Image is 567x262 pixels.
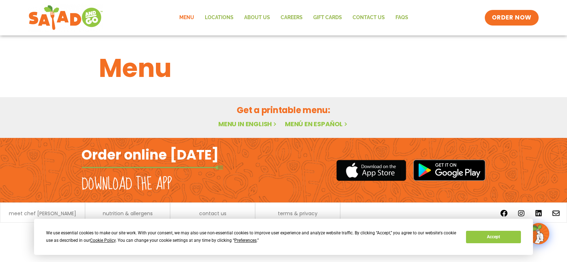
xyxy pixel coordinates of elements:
[234,238,257,243] span: Preferences
[336,159,406,182] img: appstore
[413,160,485,181] img: google_play
[466,231,521,243] button: Accept
[492,13,532,22] span: ORDER NOW
[99,104,468,116] h2: Get a printable menu:
[82,146,219,163] h2: Order online [DATE]
[239,10,275,26] a: About Us
[485,10,539,26] a: ORDER NOW
[28,4,103,32] img: new-SAG-logo-768×292
[82,174,172,194] h2: Download the app
[390,10,414,26] a: FAQs
[82,166,223,169] img: fork
[103,211,153,216] a: nutrition & allergens
[347,10,390,26] a: Contact Us
[90,238,116,243] span: Cookie Policy
[46,229,457,244] div: We use essential cookies to make our site work. With your consent, we may also use non-essential ...
[99,49,468,87] h1: Menu
[199,211,226,216] a: contact us
[34,219,533,255] div: Cookie Consent Prompt
[278,211,318,216] a: terms & privacy
[308,10,347,26] a: GIFT CARDS
[218,119,278,128] a: Menu in English
[285,119,349,128] a: Menú en español
[174,10,200,26] a: Menu
[200,10,239,26] a: Locations
[275,10,308,26] a: Careers
[174,10,414,26] nav: Menu
[9,211,76,216] a: meet chef [PERSON_NAME]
